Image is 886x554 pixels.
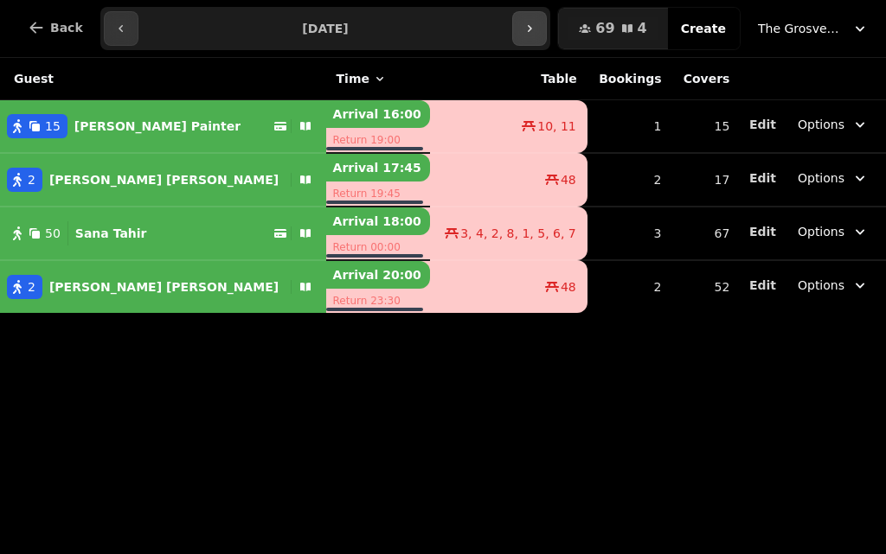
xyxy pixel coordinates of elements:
p: Arrival 18:00 [326,207,430,235]
span: 50 [45,225,61,242]
p: [PERSON_NAME] Painter [74,118,241,135]
p: Return 00:00 [326,235,430,259]
button: Edit [749,116,776,133]
span: 15 [45,118,61,135]
button: Edit [749,223,776,240]
span: 48 [561,278,576,296]
span: 2 [28,278,35,296]
button: The Grosvenor [748,13,879,44]
p: [PERSON_NAME] [PERSON_NAME] [49,278,279,296]
p: Sana Tahir [75,225,147,242]
span: Options [798,169,844,187]
button: Edit [749,169,776,187]
button: Time [337,70,387,87]
th: Bookings [587,58,672,100]
button: Back [14,7,97,48]
td: 3 [587,207,672,260]
p: Return 19:45 [326,181,430,206]
span: 4 [638,22,647,35]
span: Back [50,22,83,34]
td: 52 [672,260,741,313]
p: Return 23:30 [326,289,430,313]
span: 48 [561,171,576,188]
td: 17 [672,153,741,207]
p: Return 19:00 [326,128,430,152]
span: Options [798,116,844,133]
span: Create [681,22,726,35]
span: 2 [28,171,35,188]
span: 69 [595,22,614,35]
button: Options [787,270,879,301]
p: Arrival 16:00 [326,100,430,128]
button: Options [787,162,879,194]
th: Table [430,58,587,100]
p: [PERSON_NAME] [PERSON_NAME] [49,171,279,188]
span: Edit [749,226,776,238]
td: 67 [672,207,741,260]
button: 694 [558,8,667,49]
span: 3, 4, 2, 8, 1, 5, 6, 7 [460,225,576,242]
th: Covers [672,58,741,100]
p: Arrival 17:45 [326,154,430,181]
td: 2 [587,153,672,207]
span: Edit [749,118,776,131]
span: Edit [749,279,776,291]
button: Create [667,8,740,49]
td: 15 [672,100,741,154]
td: 1 [587,100,672,154]
span: The Grosvenor [758,20,844,37]
span: Options [798,223,844,240]
p: Arrival 20:00 [326,261,430,289]
span: Time [337,70,369,87]
button: Options [787,109,879,140]
button: Options [787,216,879,247]
td: 2 [587,260,672,313]
span: 10, 11 [537,118,576,135]
span: Edit [749,172,776,184]
button: Edit [749,277,776,294]
span: Options [798,277,844,294]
